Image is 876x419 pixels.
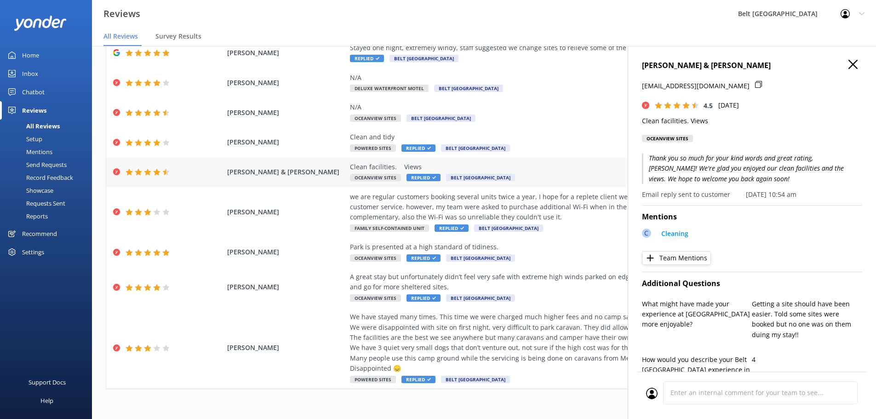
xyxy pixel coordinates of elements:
[446,174,515,181] span: Belt [GEOGRAPHIC_DATA]
[6,197,92,210] a: Requests Sent
[407,254,441,262] span: Replied
[407,174,441,181] span: Replied
[227,282,346,292] span: [PERSON_NAME]
[350,174,401,181] span: Oceanview Sites
[441,376,510,383] span: Belt [GEOGRAPHIC_DATA]
[350,85,429,92] span: Deluxe Waterfront Motel
[350,312,768,373] div: We have stayed many times. This time we were charged much higher fees and no camp saver allowed a...
[350,254,401,262] span: Oceanview Sites
[155,32,201,41] span: Survey Results
[407,294,441,302] span: Replied
[227,78,346,88] span: [PERSON_NAME]
[22,83,45,101] div: Chatbot
[752,299,863,340] p: Getting a site should have been easier. Told some sites were booked but no one was on them duing ...
[350,272,768,293] div: A great stay but unfortunately didn’t feel very safe with extreme high winds parked on edge of cl...
[6,120,60,132] div: All Reviews
[22,64,38,83] div: Inbox
[227,108,346,118] span: [PERSON_NAME]
[6,210,48,223] div: Reports
[22,46,39,64] div: Home
[350,55,384,62] span: Replied
[642,299,752,330] p: What might have made your experience at [GEOGRAPHIC_DATA] more enjoyable?
[752,355,863,365] p: 4
[401,376,435,383] span: Replied
[22,101,46,120] div: Reviews
[848,60,858,70] button: Close
[350,43,768,53] div: Stayed one night, extremely windy, staff suggested we change sites to relieve some of the wind no...
[441,144,510,152] span: Belt [GEOGRAPHIC_DATA]
[103,6,140,21] h3: Reviews
[642,81,750,91] p: [EMAIL_ADDRESS][DOMAIN_NAME]
[642,229,651,238] div: C
[6,132,42,145] div: Setup
[14,16,67,31] img: yonder-white-logo.png
[350,102,768,112] div: N/A
[6,145,52,158] div: Mentions
[642,251,711,265] button: Team Mentions
[6,184,53,197] div: Showcase
[6,120,92,132] a: All Reviews
[642,278,862,290] h4: Additional Questions
[446,254,515,262] span: Belt [GEOGRAPHIC_DATA]
[6,184,92,197] a: Showcase
[350,144,396,152] span: Powered Sites
[350,242,768,252] div: Park is presented at a high standard of tidiness.
[6,171,92,184] a: Record Feedback
[227,247,346,257] span: [PERSON_NAME]
[350,376,396,383] span: Powered Sites
[29,373,66,391] div: Support Docs
[350,192,768,223] div: we are regular customers booking several units twice a year, I hope for a replete client we would...
[40,391,53,410] div: Help
[474,224,543,232] span: Belt [GEOGRAPHIC_DATA]
[350,224,429,232] span: Family Self-Contained Unit
[22,224,57,243] div: Recommend
[657,229,688,241] a: Cleaning
[6,171,73,184] div: Record Feedback
[389,55,458,62] span: Belt [GEOGRAPHIC_DATA]
[642,211,862,223] h4: Mentions
[6,158,92,171] a: Send Requests
[401,144,435,152] span: Replied
[22,243,44,261] div: Settings
[6,145,92,158] a: Mentions
[642,60,862,72] h4: [PERSON_NAME] & [PERSON_NAME]
[227,48,346,58] span: [PERSON_NAME]
[435,224,469,232] span: Replied
[661,229,688,239] p: Cleaning
[642,116,862,126] p: Clean facilities. Views
[642,135,693,142] div: Oceanview Sites
[227,167,346,177] span: [PERSON_NAME] & [PERSON_NAME]
[642,189,730,200] p: Email reply sent to customer
[6,158,67,171] div: Send Requests
[407,115,475,122] span: Belt [GEOGRAPHIC_DATA]
[350,115,401,122] span: Oceanview Sites
[434,85,503,92] span: Belt [GEOGRAPHIC_DATA]
[6,210,92,223] a: Reports
[227,343,346,353] span: [PERSON_NAME]
[350,132,768,142] div: Clean and tidy
[746,189,796,200] p: [DATE] 10:54 am
[350,73,768,83] div: N/A
[350,162,768,172] div: Clean facilities. Views
[646,388,658,399] img: user_profile.svg
[446,294,515,302] span: Belt [GEOGRAPHIC_DATA]
[227,207,346,217] span: [PERSON_NAME]
[6,197,65,210] div: Requests Sent
[718,100,739,110] p: [DATE]
[350,294,401,302] span: Oceanview Sites
[642,153,862,184] p: Thank you so much for your kind words and great rating, [PERSON_NAME]! We're glad you enjoyed our...
[103,32,138,41] span: All Reviews
[642,355,752,385] p: How would you describe your Belt [GEOGRAPHIC_DATA] experience in terms of value for money?
[227,137,346,147] span: [PERSON_NAME]
[704,101,713,110] span: 4.5
[6,132,92,145] a: Setup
